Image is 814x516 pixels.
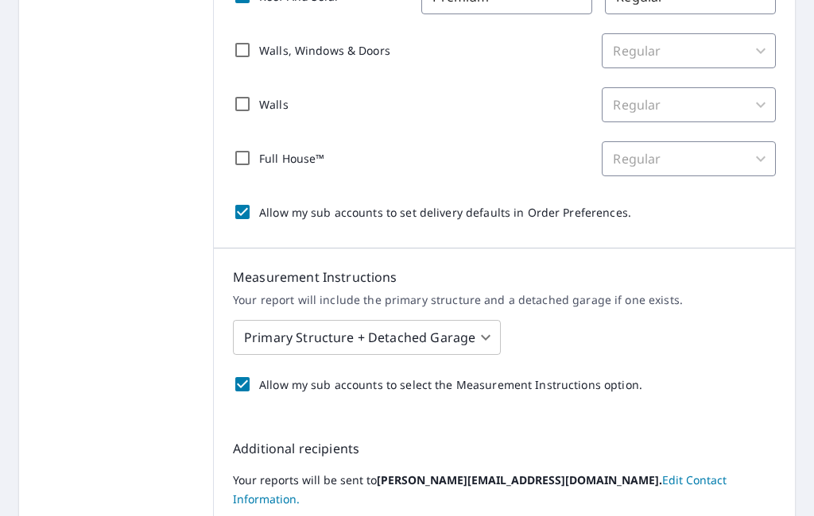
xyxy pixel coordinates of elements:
p: Allow my sub accounts to set delivery defaults in Order Preferences. [259,204,631,221]
div: Regular [602,87,776,122]
p: Full House™ [259,150,324,167]
p: Walls [259,96,289,113]
p: Measurement Instructions [233,268,776,287]
label: Your reports will be sent to [233,471,776,509]
p: Your report will include the primary structure and a detached garage if one exists. [233,293,776,307]
div: Regular [602,33,776,68]
p: Allow my sub accounts to select the Measurement Instructions option. [259,376,642,393]
p: Additional recipients [233,439,776,458]
div: Regular [602,141,776,176]
p: Walls, Windows & Doors [259,42,390,59]
div: Primary Structure + Detached Garage [233,315,501,360]
b: [PERSON_NAME][EMAIL_ADDRESS][DOMAIN_NAME]. [377,472,662,487]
